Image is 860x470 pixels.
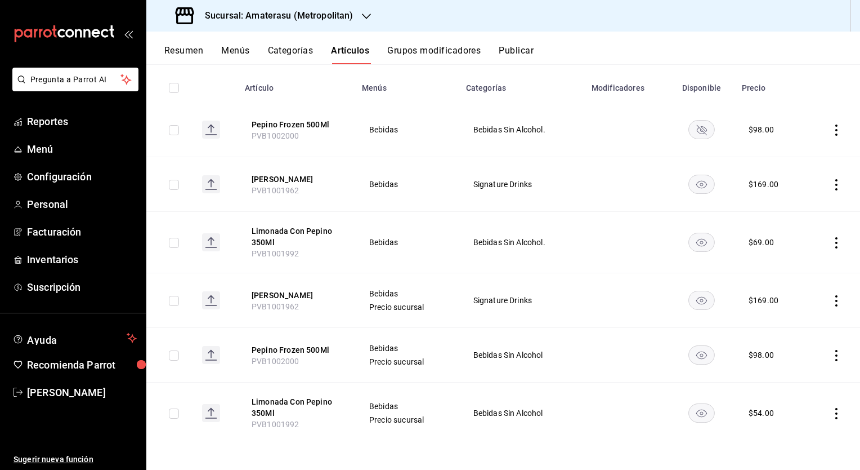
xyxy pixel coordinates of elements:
[459,66,585,103] th: Categorías
[252,302,299,311] span: PVB1001962
[369,126,445,134] span: Bebidas
[668,66,735,103] th: Disponible
[164,45,203,64] button: Resumen
[252,186,299,195] span: PVB1001962
[749,237,774,248] div: $ 69.00
[27,197,137,212] span: Personal
[196,9,353,23] h3: Sucursal: Amaterasu (Metropolitan)
[27,252,137,267] span: Inventarios
[331,45,369,64] button: Artículos
[688,120,715,139] button: availability-product
[688,175,715,194] button: availability-product
[688,233,715,252] button: availability-product
[473,180,571,188] span: Signature Drinks
[14,454,137,465] span: Sugerir nueva función
[473,409,571,417] span: Bebidas Sin Alcohol
[30,74,121,86] span: Pregunta a Parrot AI
[688,404,715,423] button: availability-product
[473,351,571,359] span: Bebidas Sin Alcohol
[27,280,137,295] span: Suscripción
[221,45,249,64] button: Menús
[831,295,842,307] button: actions
[355,66,459,103] th: Menús
[585,66,668,103] th: Modificadores
[369,290,445,298] span: Bebidas
[124,29,133,38] button: open_drawer_menu
[749,124,774,135] div: $ 98.00
[831,350,842,361] button: actions
[252,357,299,366] span: PVB1002000
[252,344,342,356] button: edit-product-location
[369,416,445,424] span: Precio sucursal
[831,179,842,190] button: actions
[369,303,445,311] span: Precio sucursal
[27,114,137,129] span: Reportes
[252,119,342,130] button: edit-product-location
[749,407,774,419] div: $ 54.00
[369,402,445,410] span: Bebidas
[749,349,774,361] div: $ 98.00
[473,126,571,134] span: Bebidas Sin Alcohol.
[252,396,342,419] button: edit-product-location
[473,296,571,304] span: Signature Drinks
[164,45,860,64] div: navigation tabs
[831,125,842,136] button: actions
[369,180,445,188] span: Bebidas
[369,344,445,352] span: Bebidas
[238,66,355,103] th: Artículo
[369,238,445,246] span: Bebidas
[12,68,138,91] button: Pregunta a Parrot AI
[499,45,534,64] button: Publicar
[252,420,299,429] span: PVB1001992
[27,331,122,345] span: Ayuda
[831,237,842,249] button: actions
[387,45,481,64] button: Grupos modificadores
[831,408,842,419] button: actions
[252,174,342,185] button: edit-product-location
[735,66,807,103] th: Precio
[27,357,137,373] span: Recomienda Parrot
[27,141,137,157] span: Menú
[8,82,138,94] a: Pregunta a Parrot AI
[27,385,137,400] span: [PERSON_NAME]
[749,295,778,306] div: $ 169.00
[252,249,299,258] span: PVB1001992
[369,358,445,366] span: Precio sucursal
[252,290,342,301] button: edit-product-location
[252,225,342,248] button: edit-product-location
[688,345,715,365] button: availability-product
[27,169,137,184] span: Configuración
[688,291,715,310] button: availability-product
[749,179,778,190] div: $ 169.00
[268,45,313,64] button: Categorías
[252,131,299,140] span: PVB1002000
[473,238,571,246] span: Bebidas Sin Alcohol.
[27,224,137,240] span: Facturación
